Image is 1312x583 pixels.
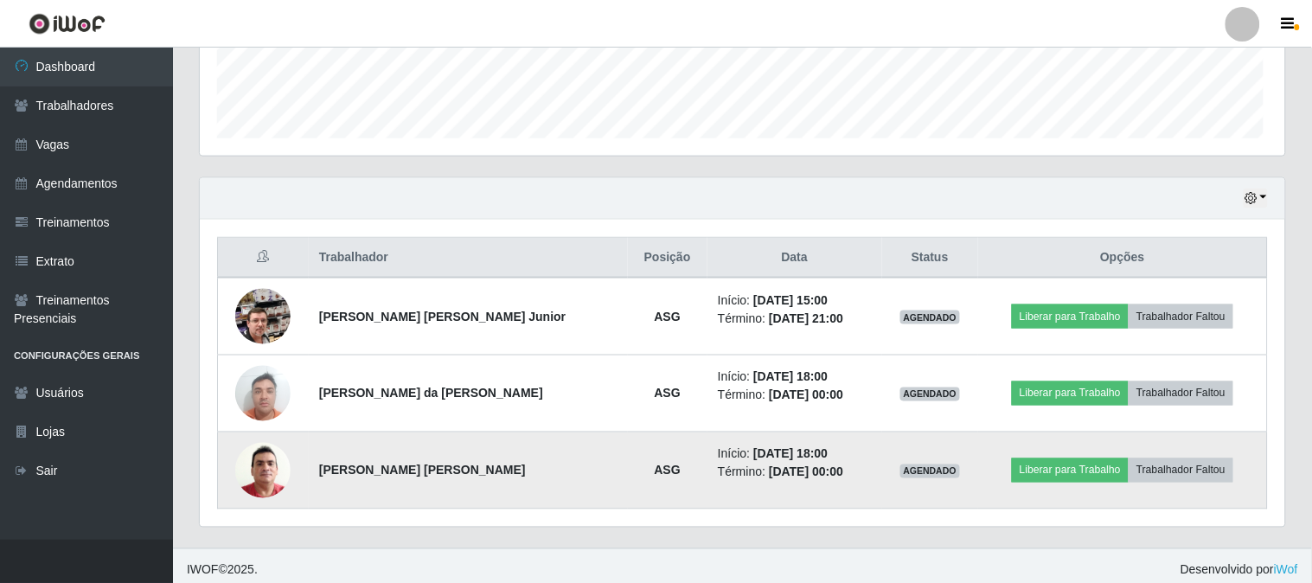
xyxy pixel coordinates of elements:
time: [DATE] 00:00 [769,465,843,479]
time: [DATE] 18:00 [753,447,828,461]
img: CoreUI Logo [29,13,106,35]
button: Liberar para Trabalho [1012,381,1129,406]
time: [DATE] 00:00 [769,388,843,402]
img: 1699235527028.jpeg [235,267,291,366]
time: [DATE] 21:00 [769,311,843,325]
span: AGENDADO [900,388,961,401]
li: Início: [718,445,872,464]
button: Trabalhador Faltou [1129,458,1233,483]
span: IWOF [187,563,219,577]
strong: ASG [655,464,681,477]
li: Término: [718,310,872,328]
img: 1717722421644.jpeg [235,433,291,507]
th: Trabalhador [309,238,628,279]
strong: [PERSON_NAME] [PERSON_NAME] [319,464,526,477]
button: Liberar para Trabalho [1012,458,1129,483]
th: Opções [978,238,1267,279]
button: Trabalhador Faltou [1129,381,1233,406]
img: 1678478757284.jpeg [235,356,291,430]
time: [DATE] 15:00 [753,293,828,307]
span: AGENDADO [900,464,961,478]
li: Início: [718,368,872,387]
time: [DATE] 18:00 [753,370,828,384]
span: © 2025 . [187,561,258,580]
li: Início: [718,291,872,310]
strong: [PERSON_NAME] da [PERSON_NAME] [319,387,543,400]
button: Trabalhador Faltou [1129,304,1233,329]
th: Posição [628,238,708,279]
th: Status [882,238,979,279]
strong: ASG [655,387,681,400]
strong: ASG [655,310,681,324]
a: iWof [1274,563,1298,577]
li: Término: [718,387,872,405]
li: Término: [718,464,872,482]
span: Desenvolvido por [1181,561,1298,580]
span: AGENDADO [900,311,961,324]
strong: [PERSON_NAME] [PERSON_NAME] Junior [319,310,566,324]
th: Data [707,238,882,279]
button: Liberar para Trabalho [1012,304,1129,329]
